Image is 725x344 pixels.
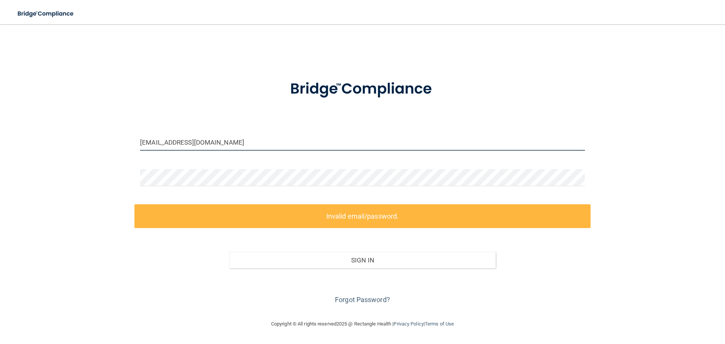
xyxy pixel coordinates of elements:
[140,134,585,151] input: Email
[335,296,390,304] a: Forgot Password?
[225,312,500,336] div: Copyright © All rights reserved 2025 @ Rectangle Health | |
[275,69,450,109] img: bridge_compliance_login_screen.278c3ca4.svg
[393,321,423,327] a: Privacy Policy
[425,321,454,327] a: Terms of Use
[11,6,81,22] img: bridge_compliance_login_screen.278c3ca4.svg
[134,204,591,228] label: Invalid email/password.
[229,252,496,268] button: Sign In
